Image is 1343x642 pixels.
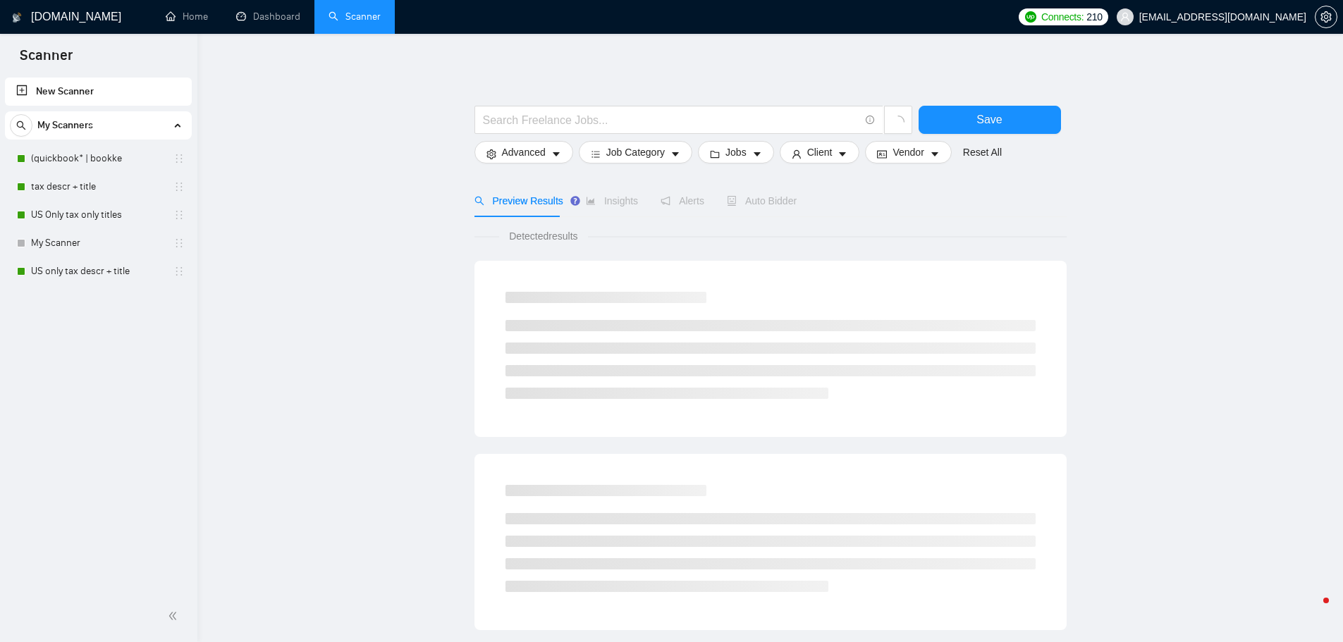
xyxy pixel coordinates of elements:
[31,229,165,257] a: My Scanner
[1295,594,1329,628] iframe: Intercom live chat
[166,11,208,23] a: homeHome
[12,6,22,29] img: logo
[31,257,165,285] a: US only tax descr + title
[8,45,84,75] span: Scanner
[483,111,859,129] input: Search Freelance Jobs...
[727,196,737,206] span: robot
[780,141,860,163] button: userClientcaret-down
[37,111,93,140] span: My Scanners
[16,78,180,106] a: New Scanner
[31,201,165,229] a: US Only tax only titles
[661,196,670,206] span: notification
[930,149,940,159] span: caret-down
[1025,11,1036,23] img: upwork-logo.png
[586,195,638,206] span: Insights
[1315,6,1337,28] button: setting
[11,121,32,130] span: search
[499,228,587,244] span: Detected results
[236,11,300,23] a: dashboardDashboard
[591,149,601,159] span: bars
[807,144,833,160] span: Client
[976,111,1002,128] span: Save
[5,111,192,285] li: My Scanners
[329,11,381,23] a: searchScanner
[173,153,185,164] span: holder
[661,195,704,206] span: Alerts
[31,173,165,201] a: tax descr + title
[919,106,1061,134] button: Save
[168,609,182,623] span: double-left
[893,144,924,160] span: Vendor
[1120,12,1130,22] span: user
[5,78,192,106] li: New Scanner
[579,141,692,163] button: barsJob Categorycaret-down
[551,149,561,159] span: caret-down
[838,149,847,159] span: caret-down
[1316,11,1337,23] span: setting
[173,209,185,221] span: holder
[866,116,875,125] span: info-circle
[31,144,165,173] a: (quickbook* | bookke
[474,141,573,163] button: settingAdvancedcaret-down
[1086,9,1102,25] span: 210
[725,144,747,160] span: Jobs
[486,149,496,159] span: setting
[877,149,887,159] span: idcard
[1041,9,1084,25] span: Connects:
[727,195,797,206] span: Auto Bidder
[792,149,802,159] span: user
[502,144,546,160] span: Advanced
[670,149,680,159] span: caret-down
[474,195,563,206] span: Preview Results
[606,144,665,160] span: Job Category
[173,181,185,192] span: holder
[963,144,1002,160] a: Reset All
[173,237,185,249] span: holder
[1315,11,1337,23] a: setting
[752,149,762,159] span: caret-down
[173,266,185,277] span: holder
[10,114,32,137] button: search
[474,196,484,206] span: search
[710,149,720,159] span: folder
[865,141,951,163] button: idcardVendorcaret-down
[892,116,904,128] span: loading
[698,141,774,163] button: folderJobscaret-down
[569,195,582,207] div: Tooltip anchor
[586,196,596,206] span: area-chart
